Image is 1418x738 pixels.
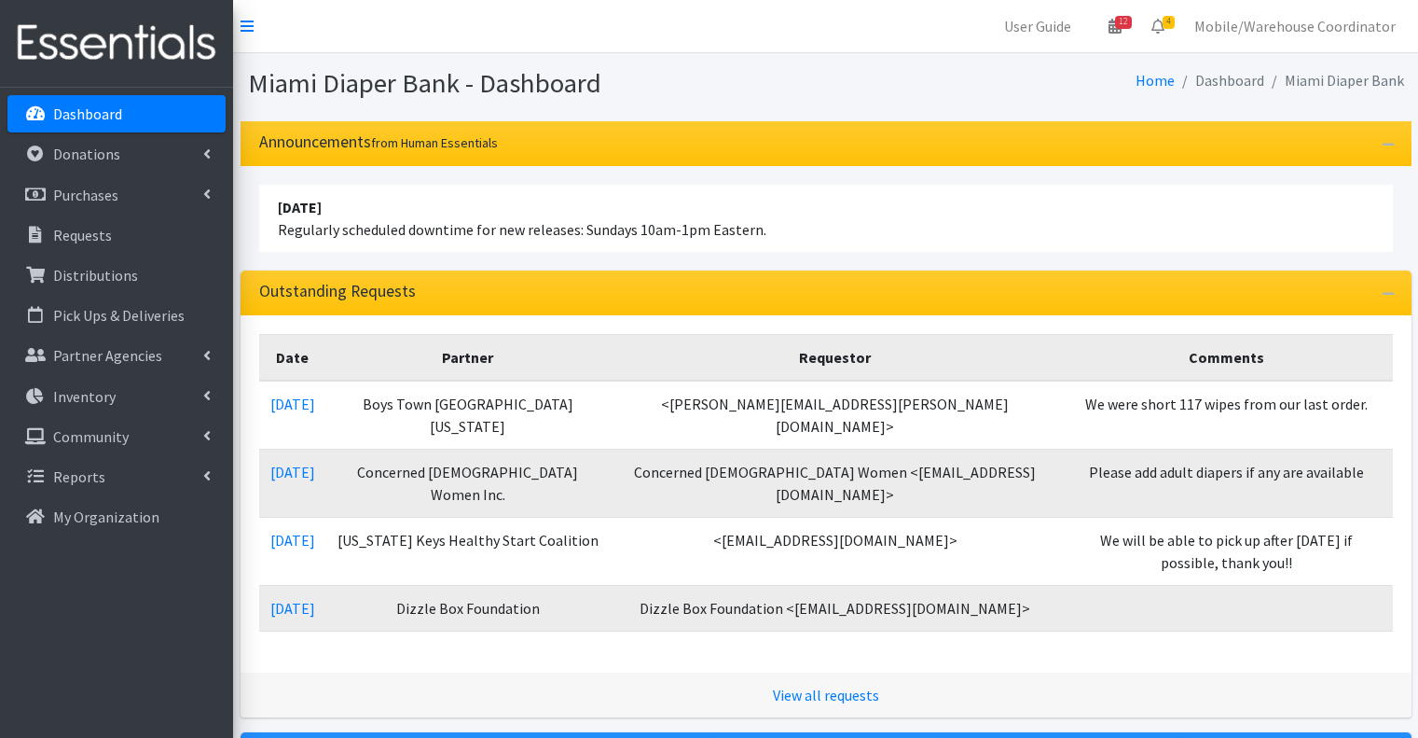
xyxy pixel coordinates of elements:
a: [DATE] [270,463,315,481]
a: Pick Ups & Deliveries [7,297,226,334]
td: Concerned [DEMOGRAPHIC_DATA] Women Inc. [326,449,611,517]
p: Inventory [53,387,116,406]
a: 4 [1136,7,1179,45]
td: Boys Town [GEOGRAPHIC_DATA][US_STATE] [326,381,611,450]
span: 4 [1163,16,1175,29]
p: Donations [53,145,120,163]
li: Miami Diaper Bank [1264,67,1404,94]
p: Partner Agencies [53,346,162,365]
p: Community [53,427,129,446]
p: Distributions [53,266,138,285]
a: Partner Agencies [7,337,226,374]
td: Concerned [DEMOGRAPHIC_DATA] Women <[EMAIL_ADDRESS][DOMAIN_NAME]> [610,449,1060,517]
a: View all requests [773,686,879,704]
p: Requests [53,226,112,244]
h1: Miami Diaper Bank - Dashboard [248,67,819,100]
h3: Announcements [259,132,498,152]
a: Community [7,418,226,455]
img: HumanEssentials [7,12,226,75]
small: from Human Essentials [371,134,498,151]
span: 12 [1115,16,1132,29]
a: Dashboard [7,95,226,132]
li: Regularly scheduled downtime for new releases: Sundays 10am-1pm Eastern. [259,185,1393,252]
a: [DATE] [270,395,315,413]
a: User Guide [989,7,1086,45]
p: My Organization [53,508,159,526]
strong: [DATE] [278,198,322,216]
td: <[EMAIL_ADDRESS][DOMAIN_NAME]> [610,517,1060,585]
li: Dashboard [1175,67,1264,94]
a: Mobile/Warehouse Coordinator [1179,7,1411,45]
a: 12 [1094,7,1136,45]
a: Distributions [7,257,226,294]
td: [US_STATE] Keys Healthy Start Coalition [326,517,611,585]
th: Comments [1060,334,1392,381]
td: Dizzle Box Foundation <[EMAIL_ADDRESS][DOMAIN_NAME]> [610,585,1060,631]
a: Home [1136,71,1175,90]
a: Requests [7,216,226,254]
td: <[PERSON_NAME][EMAIL_ADDRESS][PERSON_NAME][DOMAIN_NAME]> [610,381,1060,450]
a: Donations [7,135,226,173]
td: We were short 117 wipes from our last order. [1060,381,1392,450]
td: We will be able to pick up after [DATE] if possible, thank you!! [1060,517,1392,585]
a: My Organization [7,498,226,536]
a: Purchases [7,176,226,214]
p: Dashboard [53,104,122,123]
a: Reports [7,458,226,495]
th: Partner [326,334,611,381]
h3: Outstanding Requests [259,282,416,301]
p: Purchases [53,186,118,204]
a: [DATE] [270,599,315,618]
th: Requestor [610,334,1060,381]
p: Pick Ups & Deliveries [53,306,185,325]
td: Dizzle Box Foundation [326,585,611,631]
a: Inventory [7,378,226,415]
p: Reports [53,467,105,486]
td: Please add adult diapers if any are available [1060,449,1392,517]
a: [DATE] [270,531,315,550]
th: Date [259,334,326,381]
